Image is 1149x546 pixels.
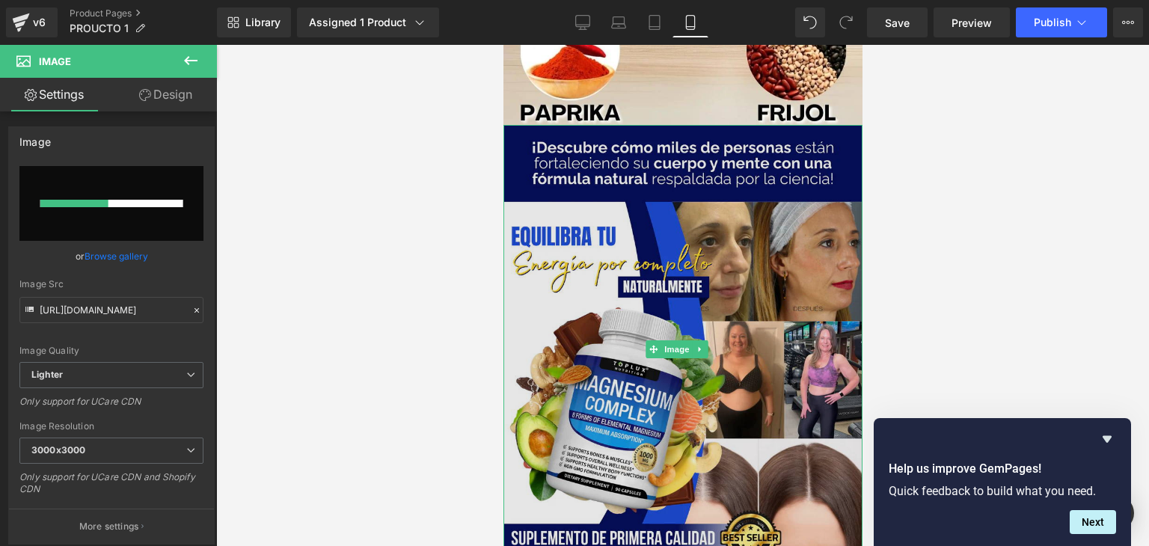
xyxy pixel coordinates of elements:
div: Image Quality [19,346,203,356]
h2: Help us improve GemPages! [889,460,1116,478]
div: Assigned 1 Product [309,15,427,30]
b: 3000x3000 [31,444,85,455]
a: v6 [6,7,58,37]
button: Undo [795,7,825,37]
a: Expand / Collapse [189,295,205,313]
span: Preview [952,15,992,31]
div: Image Resolution [19,421,203,432]
a: Browse gallery [85,243,148,269]
button: Next question [1070,510,1116,534]
input: Link [19,297,203,323]
button: Redo [831,7,861,37]
div: v6 [30,13,49,32]
button: More [1113,7,1143,37]
a: Product Pages [70,7,217,19]
div: Image Src [19,279,203,289]
a: New Library [217,7,291,37]
button: More settings [9,509,214,544]
a: Preview [934,7,1010,37]
span: PROUCTO 1 [70,22,129,34]
p: Quick feedback to build what you need. [889,484,1116,498]
a: Mobile [672,7,708,37]
b: Lighter [31,369,63,380]
span: Publish [1034,16,1071,28]
a: Design [111,78,220,111]
a: Laptop [601,7,637,37]
span: Image [159,295,190,313]
div: Help us improve GemPages! [889,430,1116,534]
a: Tablet [637,7,672,37]
div: Only support for UCare CDN and Shopify CDN [19,471,203,505]
div: Image [19,127,51,148]
a: Desktop [565,7,601,37]
div: or [19,248,203,264]
span: Image [39,55,71,67]
div: Only support for UCare CDN [19,396,203,417]
span: Library [245,16,281,29]
button: Hide survey [1098,430,1116,448]
span: Save [885,15,910,31]
button: Publish [1016,7,1107,37]
p: More settings [79,520,139,533]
